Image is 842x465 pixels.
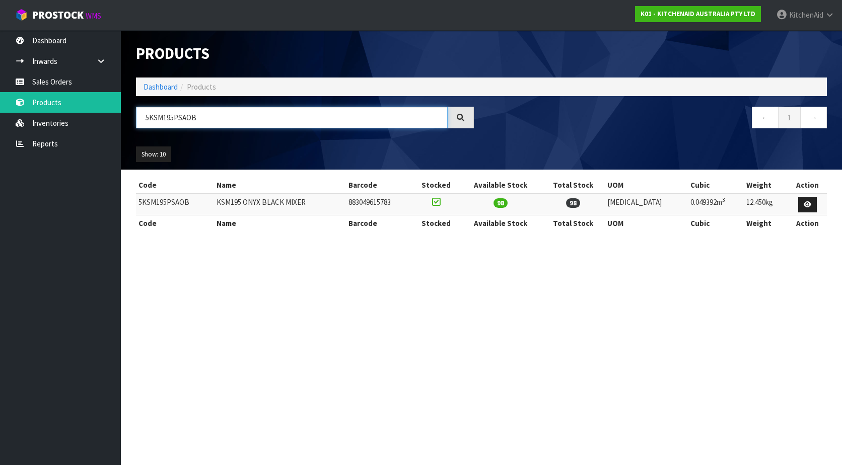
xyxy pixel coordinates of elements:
th: Total Stock [542,215,605,231]
th: Action [788,177,827,193]
td: 12.450kg [744,194,788,215]
th: Name [214,215,346,231]
button: Show: 10 [136,146,171,163]
th: Total Stock [542,177,605,193]
th: Barcode [346,215,412,231]
td: 0.049392m [688,194,743,215]
input: Search products [136,107,448,128]
th: UOM [605,177,688,193]
img: cube-alt.png [15,9,28,21]
th: Stocked [412,215,460,231]
sup: 3 [722,196,725,203]
h1: Products [136,45,474,62]
th: Action [788,215,827,231]
th: UOM [605,215,688,231]
th: Stocked [412,177,460,193]
td: KSM195 ONYX BLACK MIXER [214,194,346,215]
strong: K01 - KITCHENAID AUSTRALIA PTY LTD [641,10,755,18]
small: WMS [86,11,101,21]
nav: Page navigation [489,107,827,131]
a: → [800,107,827,128]
td: 883049615783 [346,194,412,215]
th: Name [214,177,346,193]
td: 5KSM195PSAOB [136,194,214,215]
span: Products [187,82,216,92]
td: [MEDICAL_DATA] [605,194,688,215]
th: Code [136,215,214,231]
th: Barcode [346,177,412,193]
th: Weight [744,177,788,193]
a: ← [752,107,779,128]
th: Available Stock [460,215,541,231]
span: KitchenAid [789,10,823,20]
th: Code [136,177,214,193]
a: 1 [778,107,801,128]
span: 98 [494,198,508,208]
a: Dashboard [144,82,178,92]
th: Available Stock [460,177,541,193]
th: Cubic [688,177,743,193]
span: 98 [566,198,580,208]
span: ProStock [32,9,84,22]
th: Weight [744,215,788,231]
th: Cubic [688,215,743,231]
